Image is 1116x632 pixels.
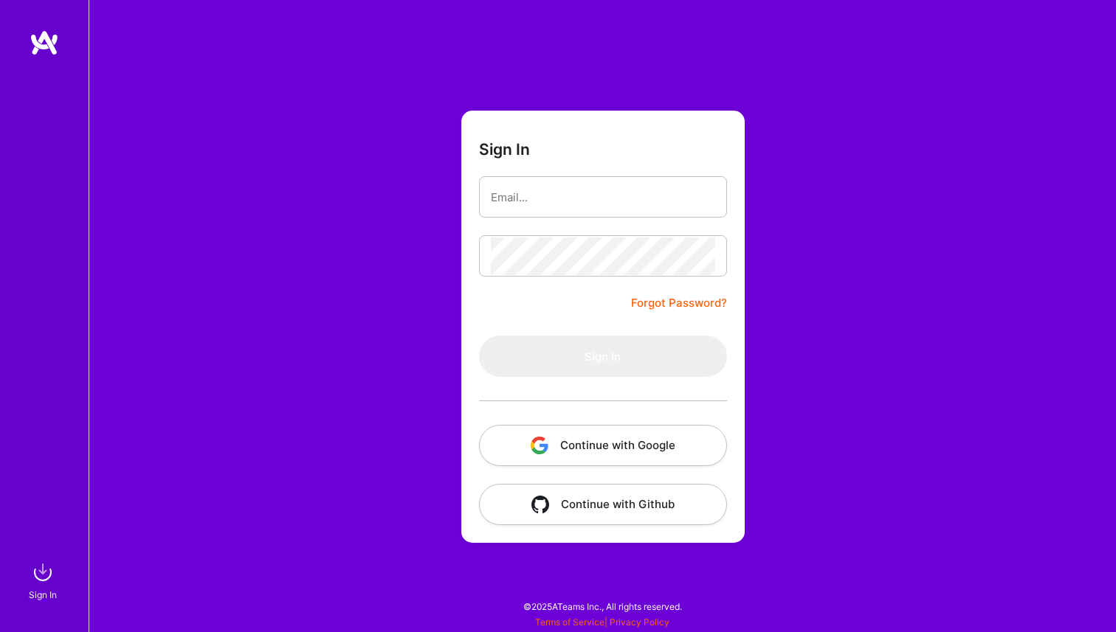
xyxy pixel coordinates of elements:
[29,587,57,603] div: Sign In
[479,140,530,159] h3: Sign In
[491,178,715,216] input: Email...
[531,437,548,454] img: icon
[89,588,1116,625] div: © 2025 ATeams Inc., All rights reserved.
[479,484,727,525] button: Continue with Github
[631,294,727,312] a: Forgot Password?
[479,336,727,377] button: Sign In
[610,617,669,628] a: Privacy Policy
[28,558,58,587] img: sign in
[30,29,59,56] img: logo
[479,425,727,466] button: Continue with Google
[31,558,58,603] a: sign inSign In
[535,617,669,628] span: |
[531,496,549,513] img: icon
[535,617,604,628] a: Terms of Service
